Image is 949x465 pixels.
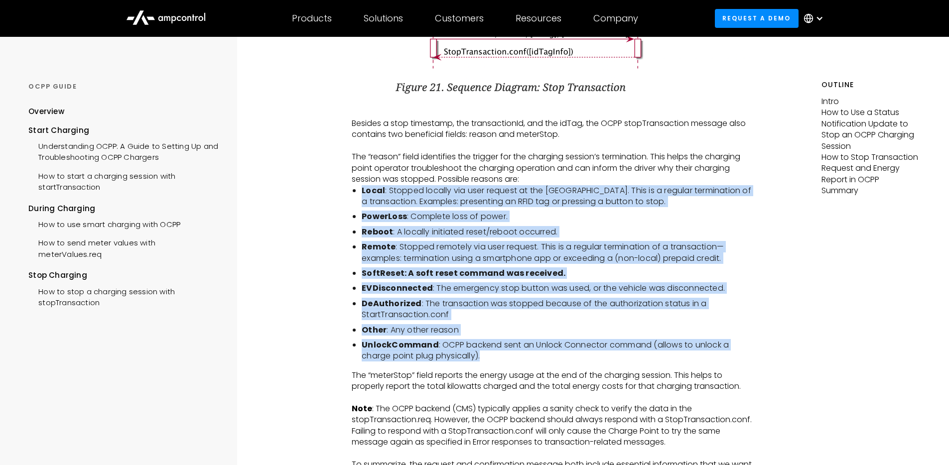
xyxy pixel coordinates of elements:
[362,283,754,294] li: : The emergency stop button was used, or the vehicle was disconnected.
[28,82,218,91] div: OCPP GUIDE
[364,13,403,24] div: Solutions
[593,13,638,24] div: Company
[28,232,218,262] a: How to send meter values with meterValues.req
[821,96,921,107] p: Intro
[352,140,754,151] p: ‍
[352,107,754,118] p: ‍
[362,340,754,362] li: : OCPP backend sent an Unlock Connector command (allows to unlock a charge point plug physically).
[28,214,180,232] a: How to use smart charging with OCPP
[362,339,439,350] strong: UnlockCommand
[352,370,754,392] p: The “meterStop” field reports the energy usage at the end of the charging session. This helps to ...
[28,125,218,136] div: Start Charging
[362,227,754,237] li: : A locally initiated reset/reboot occurred.
[28,106,64,117] div: Overview
[362,241,754,264] li: : Stopped remotely via user request. This is a regular termination of a transaction—examples: ter...
[352,151,754,185] p: The “reason” field identifies the trigger for the charging session’s termination. This helps the ...
[28,166,218,196] a: How to start a charging session with startTransaction
[352,403,754,448] p: : The OCPP backend (CMS) typically applies a sanity check to verify the data in the stopTransacti...
[362,282,433,294] strong: EVDisconnected
[362,241,396,252] strong: Remote
[362,267,565,279] strong: SoftReset: A soft reset command was received.
[516,13,561,24] div: Resources
[292,13,332,24] div: Products
[352,118,754,140] p: Besides a stop timestamp, the transactionId, and the idTag, the OCPP stopTransaction message also...
[362,226,393,237] strong: Reboot
[352,448,754,459] p: ‍
[362,325,754,336] li: : Any other reason
[435,13,484,24] div: Customers
[28,106,64,124] a: Overview
[362,298,421,309] strong: DeAuthorized
[821,185,921,196] p: Summary
[362,211,407,222] strong: PowerLoss
[362,185,385,196] strong: Local
[28,136,218,166] a: Understanding OCPP: A Guide to Setting Up and Troubleshooting OCPP Chargers
[28,203,218,214] div: During Charging
[28,270,218,281] div: Stop Charging
[362,298,754,321] li: : The transaction was stopped because of the authorization status in a StartTransaction.conf
[28,281,218,311] a: How to stop a charging session with stopTransaction
[821,152,921,185] p: How to Stop Transaction Request and Energy Report in OCPP
[352,403,372,414] strong: Note
[362,185,754,208] li: : Stopped locally via user request at the [GEOGRAPHIC_DATA]. This is a regular termination of a t...
[821,80,921,90] h5: Outline
[362,324,387,336] strong: Other
[821,107,921,152] p: How to Use a Status Notification Update to Stop an OCPP Charging Session
[362,211,754,222] li: : Complete loss of power.
[715,9,799,27] a: Request a demo
[352,392,754,403] p: ‍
